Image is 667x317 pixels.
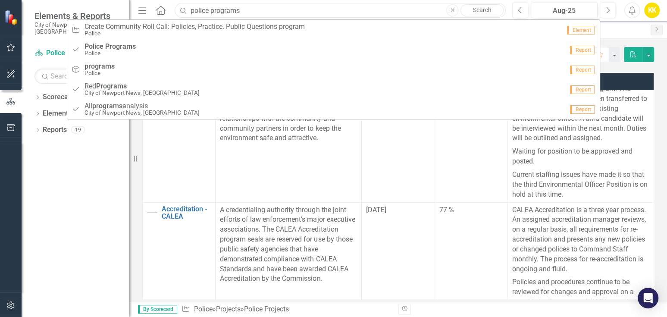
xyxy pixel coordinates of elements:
small: Police [85,30,305,37]
a: ProgramsPoliceReport [67,40,600,60]
button: KK [644,3,660,18]
div: 77 % [439,205,503,215]
td: Double-Click to Edit [216,42,362,202]
td: Double-Click to Edit Right Click for Context Menu [143,42,216,202]
p: A credentialing authority through the joint efforts of law enforcement’s major executive associat... [220,205,357,284]
a: Accreditation - CALEA [162,205,211,220]
a: Scorecards [43,92,78,102]
p: Waiting for position to be approved and posted. [512,145,649,168]
strong: Programs [105,42,136,50]
span: Report [570,105,595,114]
a: Police [34,48,121,58]
a: Projects [216,305,240,313]
button: Aug-25 [531,3,598,18]
p: Policies and procedures continue to be reviewed for changes and approval on a monthly basis to as... [512,276,649,317]
span: Red [85,82,200,90]
img: Not Started [147,207,157,218]
a: AllanalysisCity of Newport News, [GEOGRAPHIC_DATA]Report [67,99,600,119]
span: [DATE] [366,206,386,214]
td: Double-Click to Edit [508,42,654,202]
input: Search ClearPoint... [175,3,506,18]
a: Police [194,305,212,313]
a: RedCity of Newport News, [GEOGRAPHIC_DATA]Report [67,79,600,99]
small: City of Newport News, [GEOGRAPHIC_DATA] [34,21,121,35]
a: Reports [43,125,67,135]
div: » » [182,304,391,314]
a: Report [67,60,600,79]
small: City of Newport News, [GEOGRAPHIC_DATA] [85,90,200,96]
input: Search Below... [34,69,121,84]
small: Police [85,50,136,56]
p: CALEA Accreditation is a three year process. An assigned accreditation manager reviews, on a regu... [512,205,649,276]
span: Report [570,85,595,94]
a: Search [460,4,504,16]
td: Double-Click to Edit [435,42,507,202]
div: Open Intercom Messenger [638,288,658,308]
div: Police Projects [244,305,288,313]
a: Create Community Roll Call: Policies, Practice. Public Questions programPoliceElement [67,20,600,40]
span: By Scorecard [138,305,177,314]
small: City of Newport News, [GEOGRAPHIC_DATA] [85,110,200,116]
td: Double-Click to Edit [362,42,435,202]
span: Element [567,26,595,35]
span: Report [570,66,595,74]
span: Create Community Roll Call: Policies, Practice. Public Questions program [85,23,305,31]
div: 19 [71,126,85,134]
img: ClearPoint Strategy [4,10,19,25]
span: Report [570,46,595,54]
div: Aug-25 [534,6,595,16]
a: Elements [43,109,72,119]
span: Elements & Reports [34,11,121,21]
span: All analysis [85,102,200,110]
p: Current staffing issues have made it so that the third Environmental Officer Position is on hold ... [512,168,649,200]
